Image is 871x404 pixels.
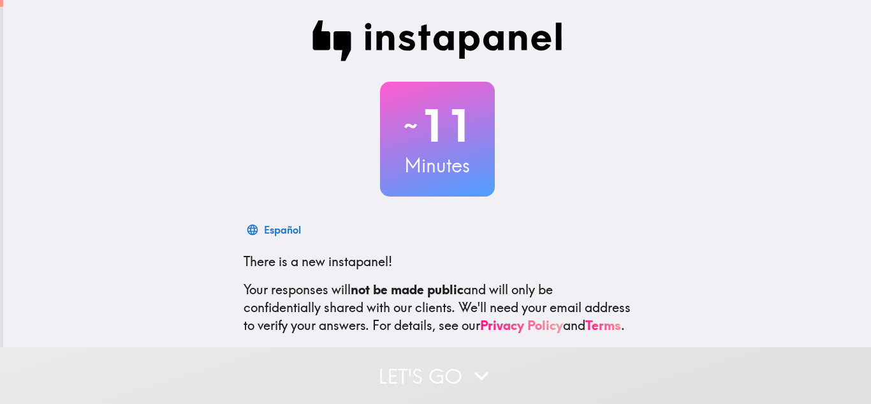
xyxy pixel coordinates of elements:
[402,107,420,145] span: ~
[380,100,495,152] h2: 11
[244,281,631,334] p: Your responses will and will only be confidentially shared with our clients. We'll need your emai...
[351,281,464,297] b: not be made public
[380,152,495,179] h3: Minutes
[585,317,621,333] a: Terms
[244,253,392,269] span: There is a new instapanel!
[244,345,631,380] p: This invite is exclusively for you, please do not share it. Complete it soon because spots are li...
[480,317,563,333] a: Privacy Policy
[264,221,301,239] div: Español
[244,217,306,243] button: Español
[312,20,562,61] img: Instapanel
